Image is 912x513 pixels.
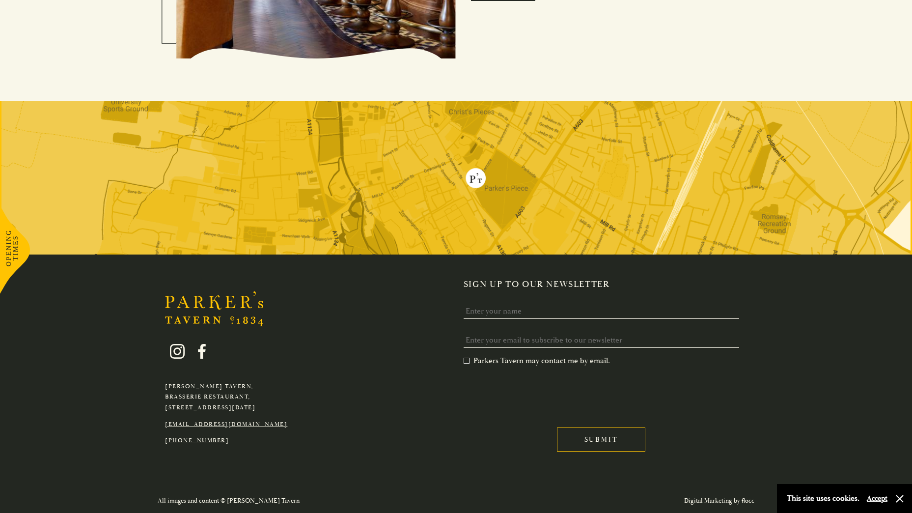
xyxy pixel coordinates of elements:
a: [PHONE_NUMBER] [165,437,229,444]
p: [PERSON_NAME] Tavern, Brasserie Restaurant, [STREET_ADDRESS][DATE] [165,381,287,413]
p: All images and content © [PERSON_NAME] Tavern [158,495,300,507]
iframe: reCAPTCHA [464,373,613,412]
button: Close and accept [895,494,905,504]
label: Parkers Tavern may contact me by email. [464,356,610,366]
button: Accept [867,494,887,503]
a: Digital Marketing by flocc [684,497,754,505]
img: map [1,101,911,255]
input: Enter your email to subscribe to our newsletter [464,333,739,348]
p: This site uses cookies. [787,491,859,506]
a: [EMAIL_ADDRESS][DOMAIN_NAME] [165,421,287,428]
h2: Sign up to our newsletter [464,279,747,290]
input: Submit [557,427,645,452]
input: Enter your name [464,304,739,319]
